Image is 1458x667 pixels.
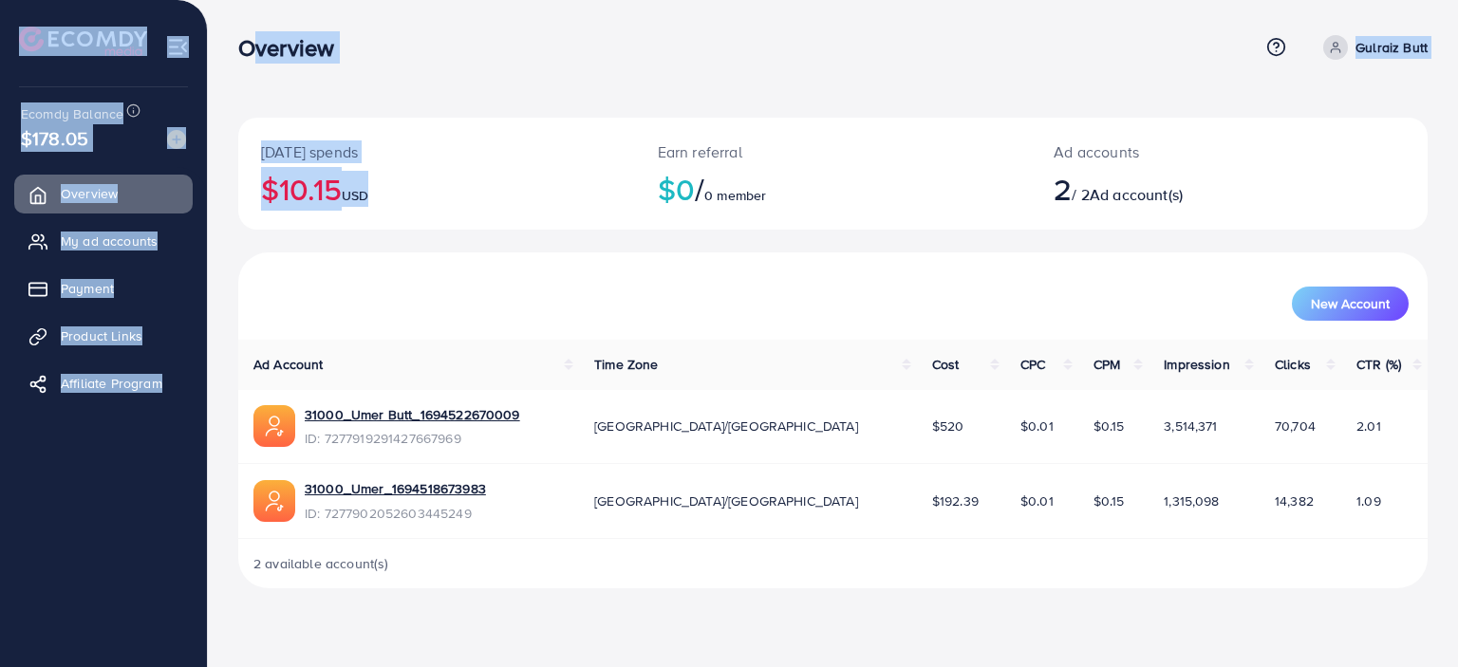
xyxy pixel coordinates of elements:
[1275,491,1314,510] span: 14,382
[167,36,189,58] img: menu
[305,405,520,424] a: 31000_Umer Butt_1694522670009
[253,554,389,573] span: 2 available account(s)
[1054,171,1305,207] h2: / 2
[61,326,142,345] span: Product Links
[305,479,486,498] a: 31000_Umer_1694518673983
[1356,491,1381,510] span: 1.09
[238,34,349,62] h3: Overview
[1020,417,1054,435] span: $0.01
[704,186,766,205] span: 0 member
[61,232,158,250] span: My ad accounts
[932,417,964,435] span: $520
[253,480,295,522] img: ic-ads-acc.e4c84228.svg
[1020,355,1045,374] span: CPC
[1292,287,1409,321] button: New Account
[1311,297,1390,310] span: New Account
[1164,491,1219,510] span: 1,315,098
[305,504,486,523] span: ID: 7277902052603445249
[594,355,658,374] span: Time Zone
[594,491,858,510] span: [GEOGRAPHIC_DATA]/[GEOGRAPHIC_DATA]
[1356,417,1381,435] span: 2.01
[1377,582,1444,653] iframe: Chat
[14,317,193,355] a: Product Links
[61,184,118,203] span: Overview
[1090,184,1183,205] span: Ad account(s)
[14,175,193,213] a: Overview
[1275,355,1311,374] span: Clicks
[658,140,1009,163] p: Earn referral
[21,104,123,123] span: Ecomdy Balance
[932,491,979,510] span: $192.39
[1093,491,1125,510] span: $0.15
[61,279,114,298] span: Payment
[305,429,520,448] span: ID: 7277919291427667969
[14,269,193,307] a: Payment
[261,171,612,207] h2: $10.15
[1355,36,1428,59] p: Gulraiz Butt
[167,130,186,149] img: image
[1093,355,1120,374] span: CPM
[1054,140,1305,163] p: Ad accounts
[658,171,1009,207] h2: $0
[1316,35,1428,60] a: Gulraiz Butt
[253,405,295,447] img: ic-ads-acc.e4c84228.svg
[695,167,704,211] span: /
[1020,491,1054,510] span: $0.01
[1164,355,1230,374] span: Impression
[19,27,147,56] img: logo
[1275,417,1316,435] span: 70,704
[932,355,960,374] span: Cost
[253,355,324,374] span: Ad Account
[1164,417,1217,435] span: 3,514,371
[1093,417,1125,435] span: $0.15
[14,364,193,402] a: Affiliate Program
[261,140,612,163] p: [DATE] spends
[21,124,88,152] span: $178.05
[342,186,368,205] span: USD
[14,222,193,260] a: My ad accounts
[1356,355,1401,374] span: CTR (%)
[594,417,858,435] span: [GEOGRAPHIC_DATA]/[GEOGRAPHIC_DATA]
[61,374,162,393] span: Affiliate Program
[1054,167,1072,211] span: 2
